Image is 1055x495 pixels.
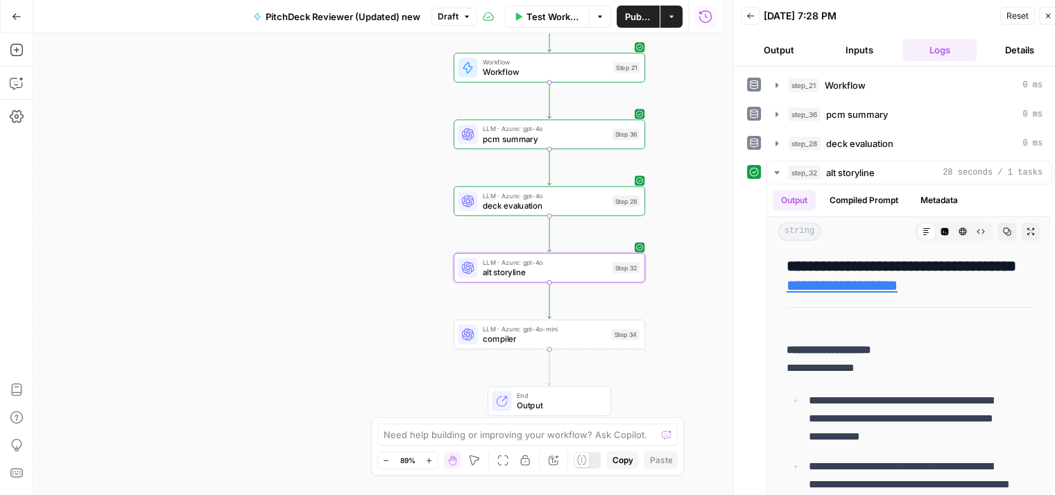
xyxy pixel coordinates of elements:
span: alt storyline [483,266,608,279]
g: Edge from step_28 to step_32 [547,216,551,252]
span: PitchDeck Reviewer (Updated) new [266,10,420,24]
button: 0 ms [767,132,1051,155]
button: Copy [606,451,638,469]
span: alt storyline [826,166,875,180]
button: Compiled Prompt [821,190,907,211]
span: string [778,223,821,241]
button: Draft [431,8,477,26]
span: LLM · Azure: gpt-4o-mini [483,324,607,333]
button: Logs [902,39,977,61]
span: step_21 [788,78,819,92]
span: Workflow [483,57,609,67]
button: 0 ms [767,103,1051,125]
span: Draft [438,10,458,23]
span: Publish [625,10,651,24]
span: step_32 [788,166,821,180]
span: compiler [483,333,607,345]
div: LLM · Azure: gpt-4opcm summaryStep 36 [454,119,645,149]
g: Edge from step_32 to step_34 [547,282,551,318]
span: Workflow [825,78,866,92]
span: End [517,390,601,400]
span: Workflow [483,66,609,78]
span: LLM · Azure: gpt-4o [483,257,608,267]
g: Edge from start to step_21 [547,15,551,51]
span: 0 ms [1022,137,1043,150]
div: Step 34 [612,329,640,340]
button: Reset [1000,7,1035,25]
span: Reset [1006,10,1029,22]
span: 89% [400,455,415,466]
g: Edge from step_21 to step_36 [547,82,551,119]
div: Step 32 [612,262,640,273]
button: 28 seconds / 1 tasks [767,162,1051,184]
span: LLM · Azure: gpt-4o [483,191,608,200]
button: Output [773,190,816,211]
div: WorkflowWorkflowStep 21 [454,53,645,82]
button: Metadata [912,190,966,211]
div: LLM · Azure: gpt-4oalt storylineStep 32 [454,253,645,283]
span: pcm summary [483,132,608,145]
span: step_36 [788,107,821,121]
div: EndOutput [454,386,645,416]
div: Step 36 [612,129,640,140]
button: PitchDeck Reviewer (Updated) new [245,6,429,28]
button: Inputs [822,39,897,61]
button: Publish [617,6,660,28]
button: Test Workflow [505,6,589,28]
g: Edge from step_36 to step_28 [547,149,551,185]
button: Paste [644,451,678,469]
span: Test Workflow [526,10,581,24]
button: Output [741,39,816,61]
div: LLM · Azure: gpt-4o-minicompilerStep 34 [454,320,645,349]
span: 0 ms [1022,79,1043,92]
button: 0 ms [767,74,1051,96]
span: pcm summary [826,107,888,121]
span: deck evaluation [483,199,608,211]
span: deck evaluation [826,137,893,150]
span: step_28 [788,137,821,150]
div: LLM · Azure: gpt-4odeck evaluationStep 28 [454,186,645,216]
g: Edge from step_34 to end [547,349,551,385]
div: Step 21 [614,62,640,73]
span: Output [517,399,601,412]
span: Copy [612,454,633,467]
span: LLM · Azure: gpt-4o [483,124,608,134]
span: 28 seconds / 1 tasks [943,166,1043,179]
div: Step 28 [612,196,640,207]
span: 0 ms [1022,108,1043,121]
span: Paste [649,454,672,467]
